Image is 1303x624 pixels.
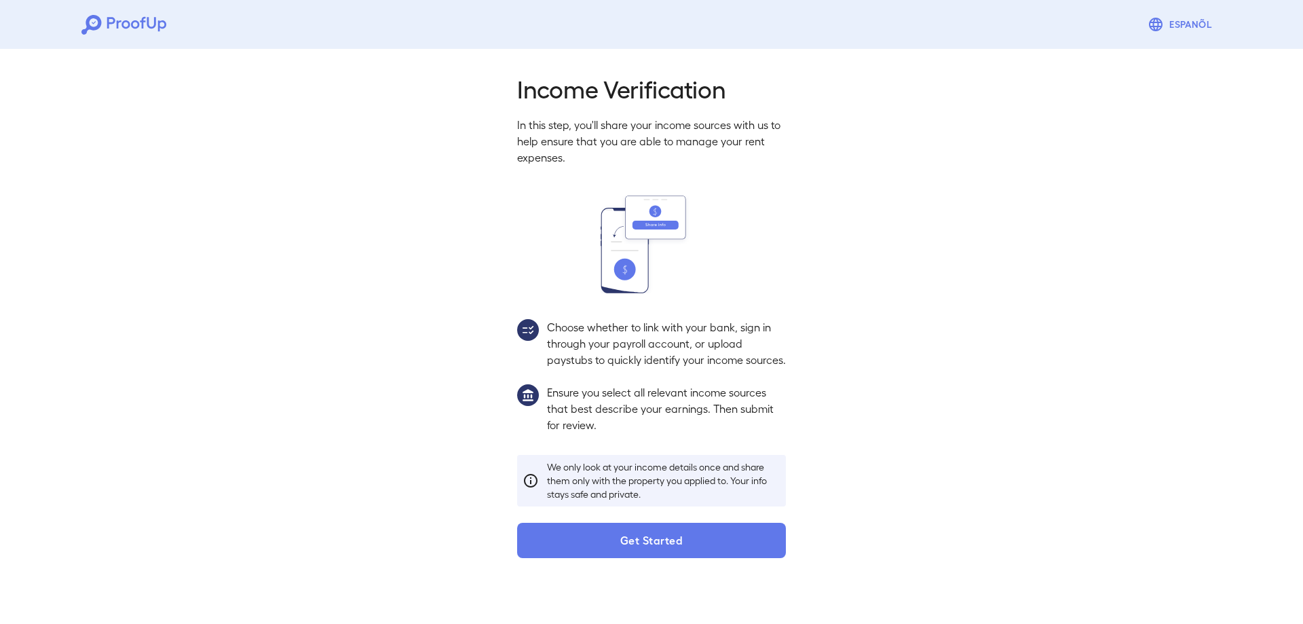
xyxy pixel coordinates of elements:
[601,196,702,293] img: transfer_money.svg
[517,319,539,341] img: group2.svg
[547,460,780,501] p: We only look at your income details once and share them only with the property you applied to. Yo...
[517,73,786,103] h2: Income Verification
[547,319,786,368] p: Choose whether to link with your bank, sign in through your payroll account, or upload paystubs t...
[1142,11,1222,38] button: Espanõl
[517,117,786,166] p: In this step, you'll share your income sources with us to help ensure that you are able to manage...
[517,384,539,406] img: group1.svg
[517,523,786,558] button: Get Started
[547,384,786,433] p: Ensure you select all relevant income sources that best describe your earnings. Then submit for r...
